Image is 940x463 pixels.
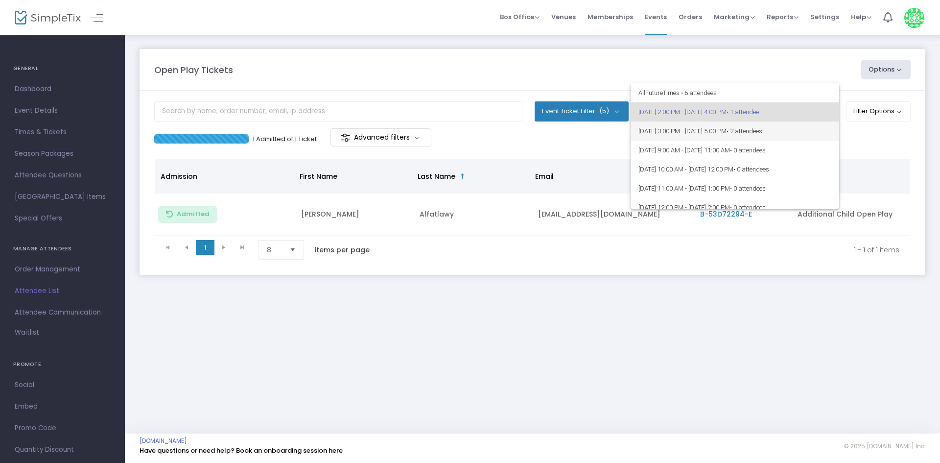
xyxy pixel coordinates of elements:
span: [DATE] 12:00 PM - [DATE] 2:00 PM [638,198,831,217]
span: • 1 attendee [727,108,759,116]
span: • 0 attendees [730,185,766,192]
span: [DATE] 3:00 PM - [DATE] 5:00 PM [638,122,831,141]
span: All Future Times • 6 attendees [638,83,831,102]
span: [DATE] 10:00 AM - [DATE] 12:00 PM [638,160,831,179]
span: [DATE] 9:00 AM - [DATE] 11:00 AM [638,141,831,160]
span: • 2 attendees [727,127,762,135]
span: [DATE] 11:00 AM - [DATE] 1:00 PM [638,179,831,198]
span: [DATE] 2:00 PM - [DATE] 4:00 PM [638,102,831,122]
span: • 0 attendees [730,146,766,154]
span: • 0 attendees [733,166,769,173]
span: • 0 attendees [730,204,766,211]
